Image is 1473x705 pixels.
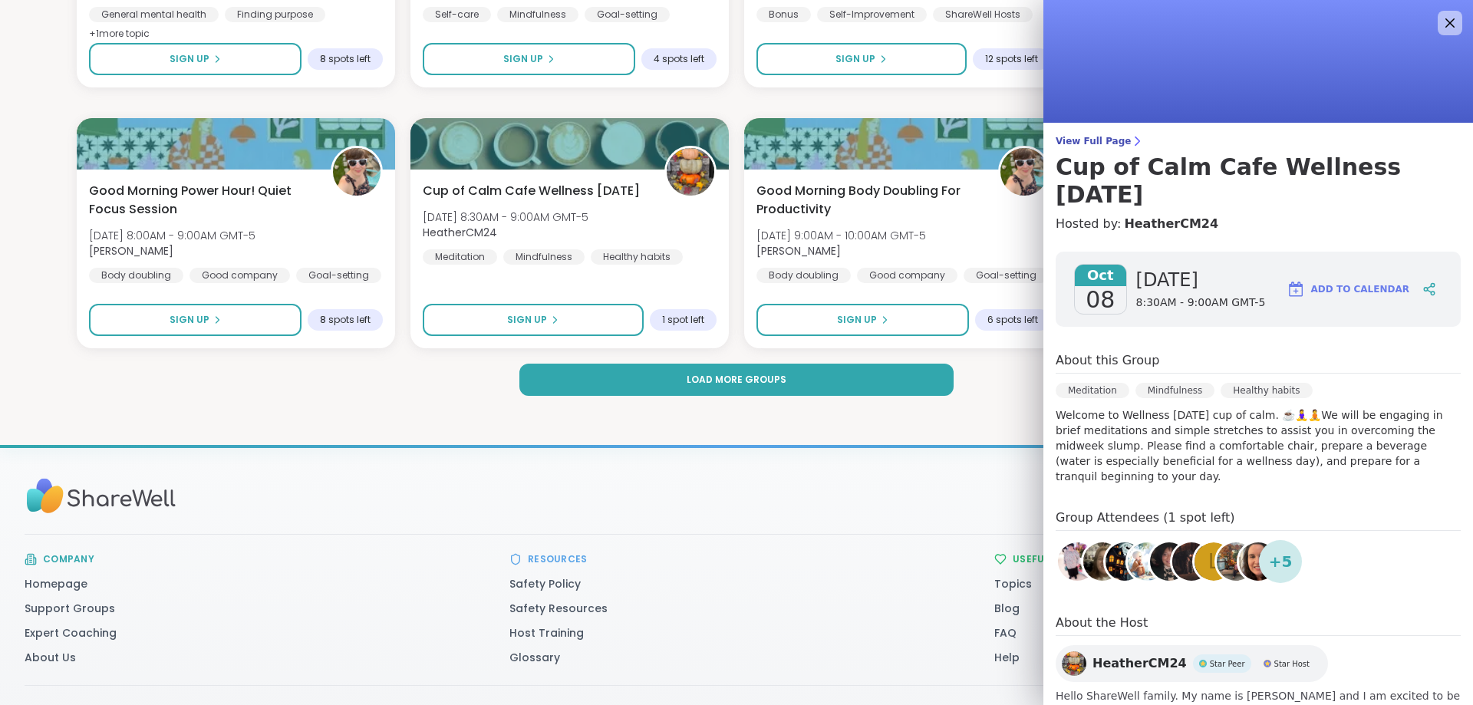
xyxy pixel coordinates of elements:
div: ShareWell Hosts [933,7,1033,22]
a: Expert Coaching [25,625,117,641]
div: Goal-setting [585,7,670,22]
span: [DATE] 8:30AM - 9:00AM GMT-5 [423,209,588,225]
button: Sign Up [89,304,302,336]
a: HeatherCM24 [1124,215,1218,233]
img: ShareWell Logomark [1287,280,1305,298]
span: 6 spots left [987,314,1038,326]
span: 8 spots left [320,53,371,65]
span: Sign Up [170,313,209,327]
div: Good company [857,268,957,283]
span: Add to Calendar [1311,282,1409,296]
span: [DATE] [1136,268,1266,292]
span: 12 spots left [985,53,1038,65]
img: Recovery [1058,542,1096,581]
span: Load more groups [687,373,786,387]
div: Healthy habits [591,249,683,265]
span: 8:30AM - 9:00AM GMT-5 [1136,295,1266,311]
div: Mindfulness [1135,383,1215,398]
a: Homepage [25,576,87,591]
span: L [1208,547,1220,577]
button: Sign Up [756,43,967,75]
span: Good Morning Power Hour! Quiet Focus Session [89,182,314,219]
button: Sign Up [89,43,302,75]
img: lyssa [1172,542,1211,581]
h3: Useful Links [1013,553,1080,565]
img: pipishay2olivia [1217,542,1255,581]
a: Topics [994,576,1032,591]
button: Load more groups [519,364,953,396]
button: Sign Up [423,43,635,75]
span: Star Peer [1210,658,1245,670]
div: Self-Improvement [817,7,927,22]
b: [PERSON_NAME] [89,243,173,259]
a: Glossary [509,650,560,665]
div: Mindfulness [497,7,578,22]
img: Libby1520 [1128,542,1166,581]
span: Oct [1075,265,1126,286]
h4: About this Group [1056,351,1159,370]
img: MarciaPeaceLoveHappiness [1239,542,1277,581]
h4: About the Host [1056,614,1461,636]
a: HeatherCM24HeatherCM24Star PeerStar PeerStar HostStar Host [1056,645,1328,682]
span: View Full Page [1056,135,1461,147]
span: Star Host [1274,658,1310,670]
p: Welcome to Wellness [DATE] cup of calm. ☕️🧘‍♀️🧘We will be engaging in brief meditations and simpl... [1056,407,1461,484]
button: Sign Up [756,304,969,336]
span: Good Morning Body Doubling For Productivity [756,182,981,219]
span: Sign Up [837,313,877,327]
a: mrsperozek43 [1103,540,1146,583]
div: Body doubling [89,268,183,283]
img: HeatherCM24 [667,148,714,196]
b: HeatherCM24 [423,225,497,240]
a: AliciaMarie [1081,540,1124,583]
div: Goal-setting [296,268,381,283]
span: Sign Up [170,52,209,66]
img: Adrienne_QueenOfTheDawn [333,148,381,196]
a: Help [994,650,1020,665]
a: Blog [994,601,1020,616]
a: L [1192,540,1235,583]
span: 1 spot left [662,314,704,326]
span: 4 spots left [654,53,704,65]
div: Finding purpose [225,7,325,22]
span: Cup of Calm Cafe Wellness [DATE] [423,182,640,200]
span: 8 spots left [320,314,371,326]
button: Sign Up [423,304,644,336]
a: Safety Policy [509,576,581,591]
img: Star Peer [1199,660,1207,667]
div: Meditation [423,249,497,265]
span: HeatherCM24 [1092,654,1187,673]
img: HeatherCM24 [1062,651,1086,676]
a: pipishay2olivia [1214,540,1257,583]
h4: Group Attendees (1 spot left) [1056,509,1461,531]
div: Healthy habits [1221,383,1312,398]
div: Mindfulness [503,249,585,265]
div: Good company [189,268,290,283]
h3: Resources [528,553,588,565]
span: [DATE] 8:00AM - 9:00AM GMT-5 [89,228,255,243]
a: About Us [25,650,76,665]
img: Hey_Judi [1150,542,1188,581]
span: Sign Up [835,52,875,66]
a: View Full PageCup of Calm Cafe Wellness [DATE] [1056,135,1461,209]
h4: Hosted by: [1056,215,1461,233]
span: Sign Up [503,52,543,66]
img: Adrienne_QueenOfTheDawn [1000,148,1048,196]
a: Support Groups [25,601,115,616]
span: 08 [1086,286,1115,314]
a: MarciaPeaceLoveHappiness [1237,540,1280,583]
a: Libby1520 [1125,540,1168,583]
span: + 5 [1269,550,1293,573]
div: General mental health [89,7,219,22]
a: Recovery [1056,540,1099,583]
img: AliciaMarie [1083,542,1122,581]
img: Star Host [1264,660,1271,667]
img: mrsperozek43 [1106,542,1144,581]
a: Host Training [509,625,584,641]
div: Self-care [423,7,491,22]
a: lyssa [1170,540,1213,583]
a: FAQ [994,625,1017,641]
b: [PERSON_NAME] [756,243,841,259]
div: Goal-setting [964,268,1049,283]
div: Meditation [1056,383,1129,398]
